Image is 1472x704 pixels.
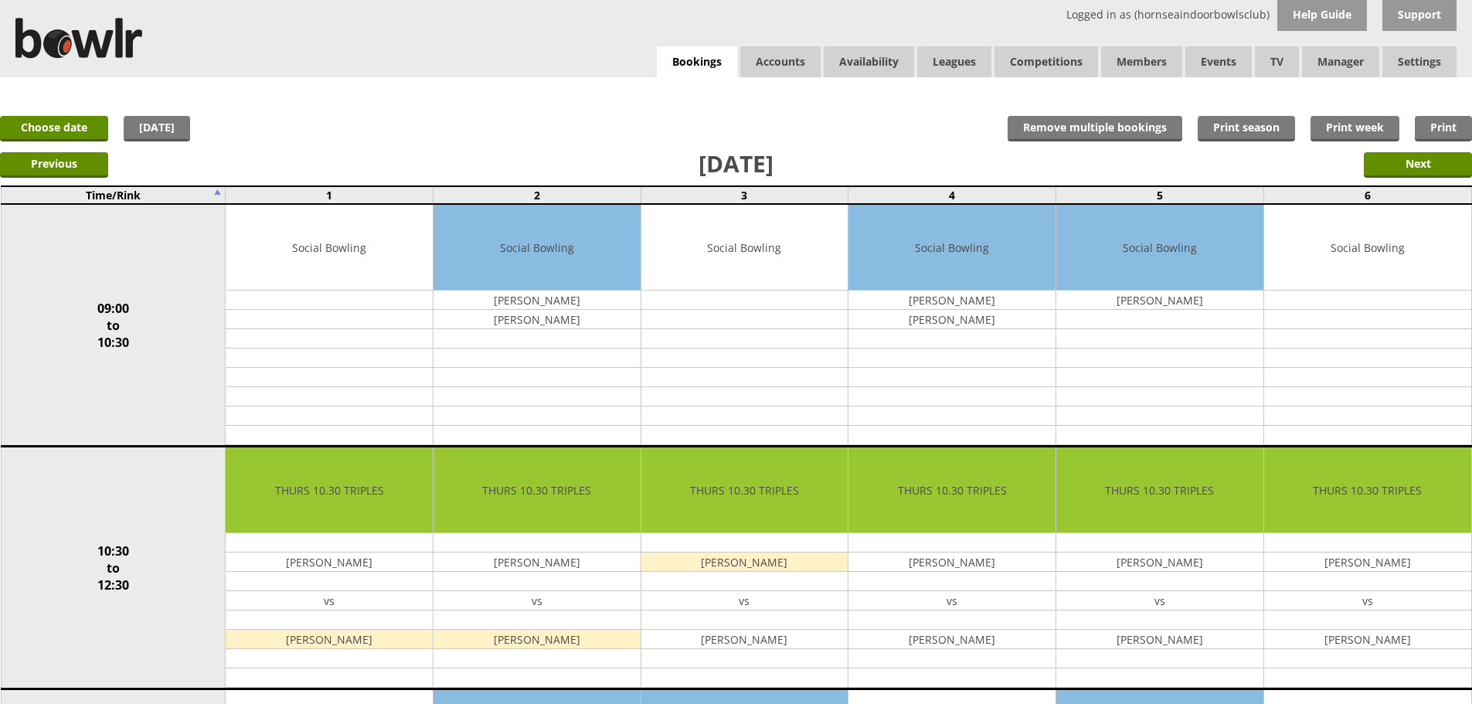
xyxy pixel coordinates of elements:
[1263,186,1471,204] td: 6
[226,591,433,610] td: vs
[1056,205,1263,291] td: Social Bowling
[657,46,737,78] a: Bookings
[1056,630,1263,649] td: [PERSON_NAME]
[433,447,641,533] td: THURS 10.30 TRIPLES
[848,186,1056,204] td: 4
[1382,46,1457,77] span: Settings
[641,553,848,572] td: [PERSON_NAME]
[1198,116,1295,141] a: Print season
[994,46,1098,77] a: Competitions
[1264,447,1471,533] td: THURS 10.30 TRIPLES
[226,553,433,572] td: [PERSON_NAME]
[641,591,848,610] td: vs
[824,46,914,77] a: Availability
[1056,186,1264,204] td: 5
[641,186,848,204] td: 3
[124,116,190,141] a: [DATE]
[1,186,226,204] td: Time/Rink
[641,205,848,291] td: Social Bowling
[433,553,641,572] td: [PERSON_NAME]
[1264,591,1471,610] td: vs
[1302,46,1379,77] span: Manager
[848,553,1056,572] td: [PERSON_NAME]
[1,447,226,689] td: 10:30 to 12:30
[226,186,433,204] td: 1
[1185,46,1252,77] a: Events
[1056,447,1263,533] td: THURS 10.30 TRIPLES
[641,630,848,649] td: [PERSON_NAME]
[433,310,641,329] td: [PERSON_NAME]
[1264,553,1471,572] td: [PERSON_NAME]
[848,310,1056,329] td: [PERSON_NAME]
[848,630,1056,649] td: [PERSON_NAME]
[1056,291,1263,310] td: [PERSON_NAME]
[1364,152,1472,178] input: Next
[1264,205,1471,291] td: Social Bowling
[1008,116,1182,141] input: Remove multiple bookings
[433,205,641,291] td: Social Bowling
[1255,46,1299,77] span: TV
[848,447,1056,533] td: THURS 10.30 TRIPLES
[641,447,848,533] td: THURS 10.30 TRIPLES
[1311,116,1399,141] a: Print week
[433,630,641,649] td: [PERSON_NAME]
[848,591,1056,610] td: vs
[740,46,821,77] span: Accounts
[848,205,1056,291] td: Social Bowling
[1,204,226,447] td: 09:00 to 10:30
[848,291,1056,310] td: [PERSON_NAME]
[917,46,991,77] a: Leagues
[1415,116,1472,141] a: Print
[226,447,433,533] td: THURS 10.30 TRIPLES
[433,591,641,610] td: vs
[1264,630,1471,649] td: [PERSON_NAME]
[1101,46,1182,77] span: Members
[433,186,641,204] td: 2
[433,291,641,310] td: [PERSON_NAME]
[1056,591,1263,610] td: vs
[226,205,433,291] td: Social Bowling
[226,630,433,649] td: [PERSON_NAME]
[1056,553,1263,572] td: [PERSON_NAME]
